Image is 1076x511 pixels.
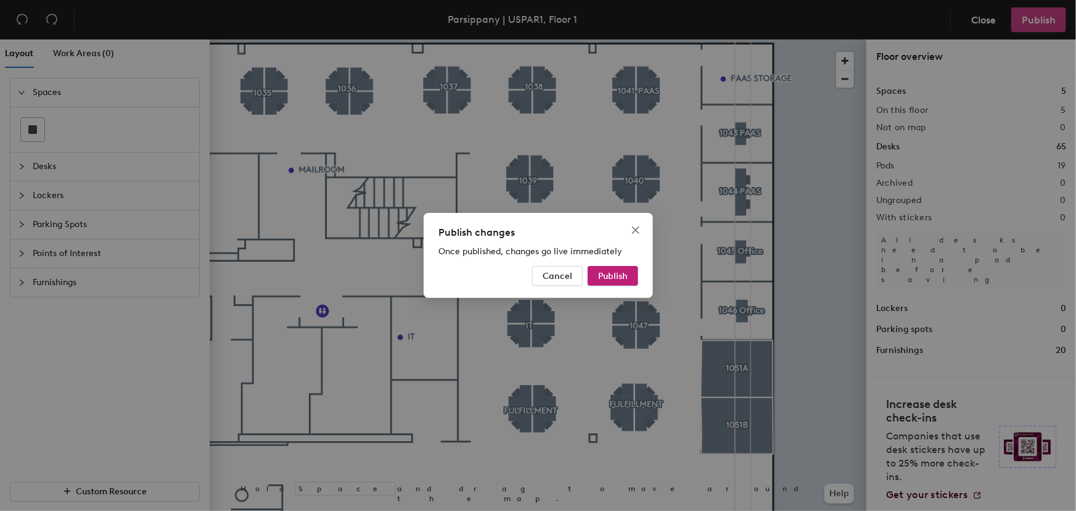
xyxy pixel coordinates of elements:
button: Close [626,220,646,240]
span: Publish [598,271,628,281]
span: Cancel [543,271,572,281]
span: Once published, changes go live immediately [438,246,622,257]
div: Publish changes [438,225,638,240]
span: Close [626,225,646,235]
span: close [631,225,641,235]
button: Publish [588,266,638,286]
button: Cancel [532,266,583,286]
